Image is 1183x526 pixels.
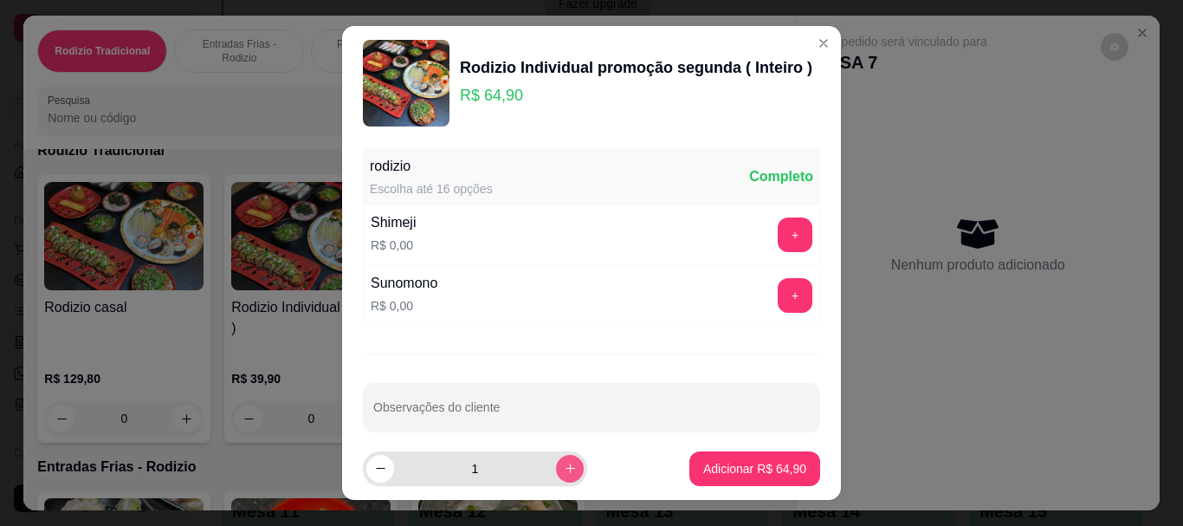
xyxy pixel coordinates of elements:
[810,29,837,57] button: Close
[460,55,812,80] div: Rodizio Individual promoção segunda ( Inteiro )
[703,460,806,477] p: Adicionar R$ 64,90
[556,455,584,483] button: increase-product-quantity
[363,40,449,127] img: product-image
[370,180,493,198] div: Escolha até 16 opções
[689,451,820,486] button: Adicionar R$ 64,90
[749,166,813,187] div: Completo
[366,455,394,483] button: decrease-product-quantity
[371,237,416,254] p: R$ 0,00
[778,218,812,252] button: add
[370,156,493,177] div: rodizio
[371,297,437,315] p: R$ 0,00
[371,212,416,233] div: Shimeji
[371,273,437,294] div: Sunomono
[373,406,810,423] input: Observações do cliente
[778,278,812,313] button: add
[460,83,812,107] p: R$ 64,90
